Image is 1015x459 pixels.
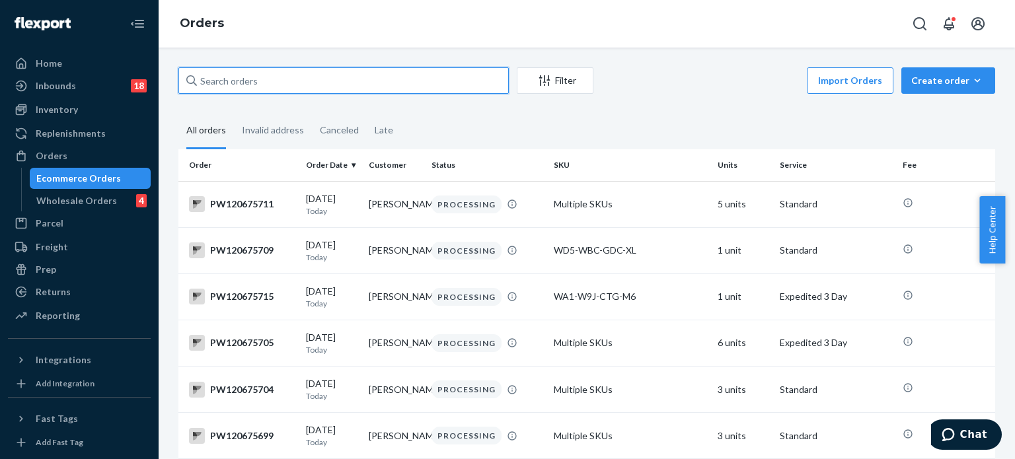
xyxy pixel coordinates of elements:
[712,149,775,181] th: Units
[375,113,393,147] div: Late
[189,242,295,258] div: PW120675709
[124,11,151,37] button: Close Navigation
[36,127,106,140] div: Replenishments
[189,335,295,351] div: PW120675705
[432,195,502,213] div: PROCESSING
[363,273,426,320] td: [PERSON_NAME]
[901,67,995,94] button: Create order
[189,289,295,304] div: PW120675715
[780,336,891,349] p: Expedited 3 Day
[8,408,151,429] button: Fast Tags
[8,259,151,280] a: Prep
[306,377,358,402] div: [DATE]
[548,320,712,366] td: Multiple SKUs
[548,413,712,459] td: Multiple SKUs
[780,244,891,257] p: Standard
[306,192,358,217] div: [DATE]
[712,181,775,227] td: 5 units
[189,428,295,444] div: PW120675699
[306,331,358,355] div: [DATE]
[8,123,151,144] a: Replenishments
[363,320,426,366] td: [PERSON_NAME]
[8,349,151,371] button: Integrations
[306,390,358,402] p: Today
[301,149,363,181] th: Order Date
[432,242,502,260] div: PROCESSING
[363,413,426,459] td: [PERSON_NAME]
[548,181,712,227] td: Multiple SKUs
[432,380,502,398] div: PROCESSING
[548,149,712,181] th: SKU
[136,194,147,207] div: 4
[979,196,1005,264] button: Help Center
[36,378,94,389] div: Add Integration
[36,412,78,425] div: Fast Tags
[36,79,76,92] div: Inbounds
[548,367,712,413] td: Multiple SKUs
[712,273,775,320] td: 1 unit
[131,79,147,92] div: 18
[8,376,151,392] a: Add Integration
[780,290,891,303] p: Expedited 3 Day
[8,145,151,166] a: Orders
[8,53,151,74] a: Home
[30,190,151,211] a: Wholesale Orders4
[432,334,502,352] div: PROCESSING
[780,383,891,396] p: Standard
[8,99,151,120] a: Inventory
[517,67,593,94] button: Filter
[8,305,151,326] a: Reporting
[242,113,304,147] div: Invalid address
[554,290,706,303] div: WA1-W9J-CTG-M6
[36,217,63,230] div: Parcel
[369,159,421,170] div: Customer
[8,213,151,234] a: Parcel
[36,263,56,276] div: Prep
[780,429,891,442] p: Standard
[306,423,358,448] div: [DATE]
[178,149,301,181] th: Order
[8,281,151,302] a: Returns
[712,413,775,459] td: 3 units
[306,285,358,309] div: [DATE]
[426,149,548,181] th: Status
[36,149,67,162] div: Orders
[712,320,775,366] td: 6 units
[363,181,426,227] td: [PERSON_NAME]
[306,298,358,309] p: Today
[36,240,68,254] div: Freight
[363,227,426,273] td: [PERSON_NAME]
[911,74,985,87] div: Create order
[178,67,509,94] input: Search orders
[306,437,358,448] p: Today
[8,435,151,450] a: Add Fast Tag
[554,244,706,257] div: WD5-WBC-GDC-XL
[774,149,897,181] th: Service
[36,353,91,367] div: Integrations
[306,252,358,263] p: Today
[907,11,933,37] button: Open Search Box
[36,285,71,299] div: Returns
[931,419,1002,452] iframe: Opens a widget where you can chat to one of our agents
[965,11,991,37] button: Open account menu
[36,57,62,70] div: Home
[36,194,117,207] div: Wholesale Orders
[517,74,593,87] div: Filter
[432,427,502,444] div: PROCESSING
[306,344,358,355] p: Today
[432,288,502,306] div: PROCESSING
[712,367,775,413] td: 3 units
[15,17,71,30] img: Flexport logo
[363,367,426,413] td: [PERSON_NAME]
[36,309,80,322] div: Reporting
[306,238,358,263] div: [DATE]
[36,103,78,116] div: Inventory
[936,11,962,37] button: Open notifications
[8,236,151,258] a: Freight
[30,168,151,189] a: Ecommerce Orders
[36,437,83,448] div: Add Fast Tag
[712,227,775,273] td: 1 unit
[306,205,358,217] p: Today
[186,113,226,149] div: All orders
